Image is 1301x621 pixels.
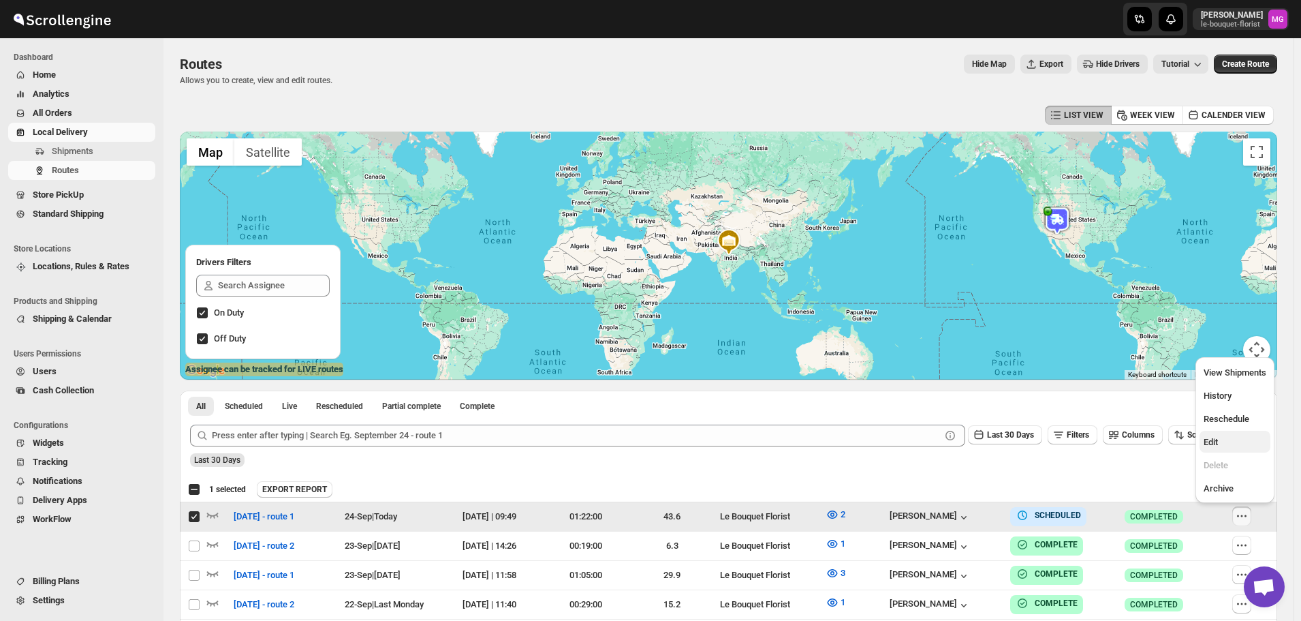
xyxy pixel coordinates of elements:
[720,598,818,611] div: Le Bouquet Florist
[14,296,157,307] span: Products and Shipping
[345,570,401,580] span: 23-Sep | [DATE]
[720,569,818,582] div: Le Bouquet Florist
[14,52,157,63] span: Dashboard
[33,209,104,219] span: Standard Shipping
[1035,540,1078,549] b: COMPLETE
[841,509,845,519] span: 2
[1187,430,1202,440] span: Sort
[33,366,57,376] span: Users
[1268,10,1287,29] span: Melody Gluth
[1016,596,1078,610] button: COMPLETE
[1016,538,1078,551] button: COMPLETE
[1064,110,1103,121] span: LIST VIEW
[180,75,332,86] p: Allows you to create, view and edit routes.
[1035,569,1078,579] b: COMPLETE
[968,425,1042,444] button: Last 30 Days
[8,362,155,381] button: Users
[841,539,845,549] span: 1
[1214,55,1277,74] button: Create Route
[890,599,971,612] div: [PERSON_NAME]
[8,309,155,329] button: Shipping & Calendar
[33,457,67,467] span: Tracking
[633,510,711,524] div: 43.6
[1016,567,1078,581] button: COMPLETE
[345,541,401,551] span: 23-Sep | [DATE]
[720,539,818,553] div: Le Bouquet Florist
[890,511,971,524] div: [PERSON_NAME]
[214,333,246,344] span: Off Duty
[209,484,246,495] span: 1 selected
[1193,8,1289,30] button: User menu
[1272,15,1284,24] text: MG
[460,401,495,412] span: Complete
[234,539,294,553] span: [DATE] - route 2
[33,495,87,505] span: Delivery Apps
[546,539,625,553] div: 00:19:00
[546,510,625,524] div: 01:22:00
[14,348,157,359] span: Users Permissions
[8,104,155,123] button: All Orders
[1039,59,1063,70] span: Export
[972,59,1007,70] span: Hide Map
[841,597,845,607] span: 1
[1122,430,1155,440] span: Columns
[14,243,157,254] span: Store Locations
[1168,425,1210,444] button: Sort
[8,161,155,180] button: Routes
[841,568,845,578] span: 3
[817,562,853,584] button: 3
[1202,110,1266,121] span: CALENDER VIEW
[33,261,129,271] span: Locations, Rules & Rates
[8,491,155,510] button: Delivery Apps
[1130,511,1178,522] span: COMPLETED
[234,569,294,582] span: [DATE] - route 1
[8,591,155,610] button: Settings
[11,2,113,36] img: ScrollEngine
[1201,20,1263,29] p: le-bouquet-florist
[1130,570,1178,581] span: COMPLETED
[1201,10,1263,20] p: [PERSON_NAME]
[463,598,538,611] div: [DATE] | 11:40
[196,256,330,269] h2: Drivers Filters
[890,569,971,583] button: [PERSON_NAME]
[1222,59,1269,70] span: Create Route
[225,535,302,557] button: [DATE] - route 2
[1035,511,1081,520] b: SCHEDULED
[1244,566,1285,607] div: Open chat
[196,401,206,412] span: All
[817,533,853,555] button: 1
[33,576,80,586] span: Billing Plans
[225,506,302,528] button: [DATE] - route 1
[633,539,711,553] div: 6.3
[1067,430,1089,440] span: Filters
[185,363,343,376] label: Assignee can be tracked for LIVE routes
[1103,425,1163,444] button: Columns
[225,401,263,412] span: Scheduled
[52,146,93,156] span: Shipments
[1020,55,1071,74] button: Export
[33,438,64,448] span: Widgets
[33,385,94,395] span: Cash Collection
[33,190,84,200] span: Store PickUp
[33,514,72,524] span: WorkFlow
[720,510,818,524] div: Le Bouquet Florist
[1204,460,1228,470] span: Delete
[8,381,155,400] button: Cash Collection
[1077,55,1148,74] button: Hide Drivers
[183,362,228,380] a: Open this area in Google Maps (opens a new window)
[180,56,222,72] span: Routes
[1204,437,1218,447] span: Edit
[1204,483,1234,494] span: Archive
[1048,425,1097,444] button: Filters
[463,569,538,582] div: [DATE] | 11:58
[8,434,155,453] button: Widgets
[262,484,327,495] span: EXPORT REPORT
[8,510,155,529] button: WorkFlow
[890,540,971,554] button: [PERSON_NAME]
[8,472,155,491] button: Notifications
[1096,59,1140,70] span: Hide Drivers
[1243,138,1270,166] button: Toggle fullscreen view
[214,307,244,318] span: On Duty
